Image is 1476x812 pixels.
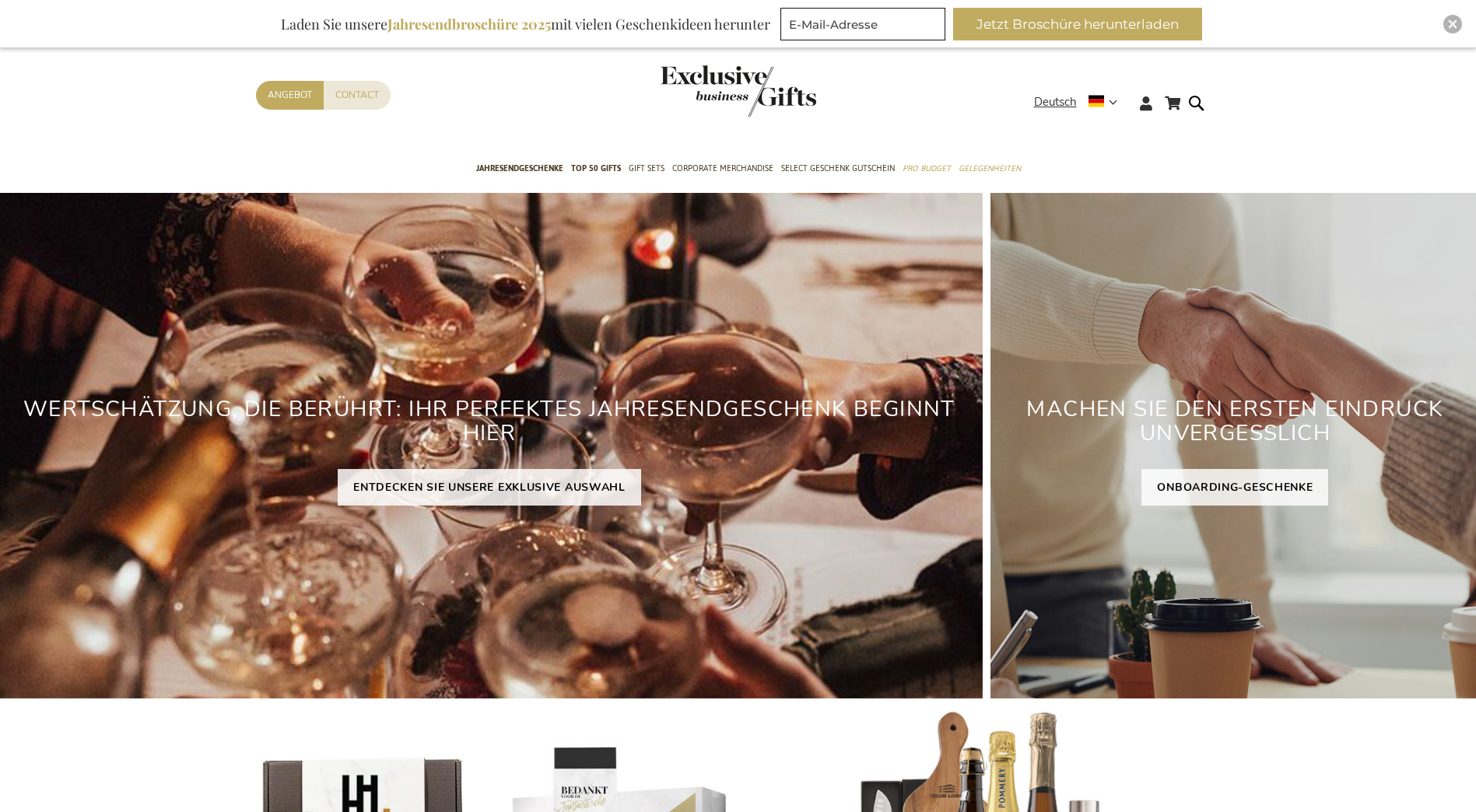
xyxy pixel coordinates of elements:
[903,160,951,177] span: Pro Budget
[1034,93,1127,111] div: Deutsch
[629,160,664,177] span: Gift Sets
[1034,93,1077,111] span: Deutsch
[338,469,641,506] a: ENTDECKEN SIE UNSERE EXKLUSIVE AUSWAHL
[387,15,551,33] b: Jahresendbroschüre 2025
[959,160,1021,177] span: Gelegenheiten
[781,160,895,177] span: Select Geschenk Gutschein
[780,8,945,40] input: E-Mail-Adresse
[274,8,777,40] div: Laden Sie unsere mit vielen Geschenkideen herunter
[324,81,391,110] a: Contact
[953,8,1202,40] button: Jetzt Broschüre herunterladen
[1443,15,1462,33] div: Close
[672,160,773,177] span: Corporate Merchandise
[1141,469,1328,506] a: ONBOARDING-GESCHENKE
[661,65,738,117] a: store logo
[476,160,563,177] span: Jahresendgeschenke
[661,65,816,117] img: Exclusive Business gifts logo
[571,160,621,177] span: TOP 50 Gifts
[256,81,324,110] a: Angebot
[1448,19,1457,29] img: Close
[780,8,950,45] form: marketing offers and promotions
